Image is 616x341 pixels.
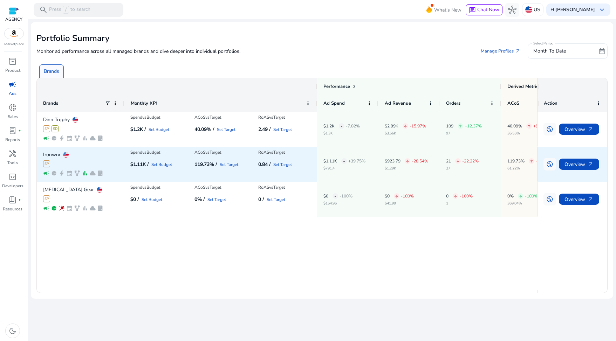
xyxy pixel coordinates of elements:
[44,68,59,75] p: Brands
[43,205,49,211] span: campaign
[525,194,538,198] p: -100%
[323,124,335,128] p: $1.2K
[43,195,50,202] span: SP
[97,205,103,211] span: lab_profile
[401,194,414,198] p: -100%
[207,197,226,202] a: Set Target
[8,80,17,89] span: campaign
[346,124,360,128] p: -7.82%
[323,159,337,163] p: $1.11K
[267,197,285,202] a: Set Target
[39,6,48,14] span: search
[410,124,426,128] p: -15.97%
[82,135,88,141] span: bar_chart
[507,124,522,128] p: 40.09%
[348,159,365,163] p: +39.75%
[51,170,57,176] span: pie_chart
[536,159,553,163] p: +95.57%
[323,194,328,198] p: $0
[269,114,273,120] span: vs
[194,114,205,120] span: ACoS
[446,202,473,205] p: 1
[97,135,103,141] span: lab_profile
[507,202,538,205] p: 369.04%
[8,57,17,65] span: inventory_2
[43,170,49,176] span: campaign
[66,170,73,176] span: event
[258,114,269,120] span: RoAS
[194,162,217,167] h5: 119.73% /
[507,167,553,170] p: 61.22%
[97,187,102,193] img: us.svg
[89,135,96,141] span: cloud
[74,205,80,211] span: family_history
[446,159,451,163] p: 21
[73,117,78,123] img: us.svg
[515,48,521,54] span: arrow_outward
[323,167,365,170] p: $791.4
[131,100,157,106] span: Monthly KPI
[564,122,594,137] span: Overview
[258,197,264,202] h5: 0 /
[8,196,17,204] span: book_4
[395,194,399,198] span: arrow_downward
[588,196,594,202] span: arrow_outward
[446,124,453,128] p: 109
[8,173,17,181] span: code_blocks
[142,197,162,202] a: Set Budget
[43,187,94,192] p: [MEDICAL_DATA] Gear
[543,123,556,135] button: swap_vertical_circle
[130,114,142,120] span: Spend
[469,7,476,14] span: chat
[258,149,269,155] span: RoAS
[323,83,350,90] span: Performance
[7,160,18,166] p: Tools
[334,189,336,203] span: -
[5,137,20,143] p: Reports
[59,205,65,211] span: wand_stars
[43,117,70,122] p: Dinn Trophy
[465,124,482,128] p: +12.37%
[210,185,221,190] span: Target
[49,6,90,14] p: Press to search
[220,162,238,167] a: Set Target
[534,4,540,16] p: US
[43,160,50,167] span: SP
[559,124,599,135] button: Overviewarrow_outward
[527,124,531,128] span: arrow_upward
[385,124,398,128] p: $2.99K
[8,149,17,158] span: handyman
[525,6,532,13] img: us.svg
[544,100,557,106] span: Action
[598,6,606,14] span: keyboard_arrow_down
[550,7,595,12] p: Hi
[385,194,390,198] p: $0
[269,149,273,155] span: vs
[507,132,546,135] p: 36.55%
[446,100,460,106] span: Orders
[4,42,24,47] p: Marketplace
[142,114,146,120] span: vs
[43,125,50,132] span: SP
[507,159,525,163] p: 119.73%
[507,194,514,198] p: 0%
[273,127,292,132] a: Set Target
[533,124,546,128] p: +9.7%
[564,192,594,207] span: Overview
[460,194,473,198] p: -100%
[598,48,605,55] span: date_range
[130,162,149,167] h5: $1.11K /
[477,6,499,13] span: Chat Now
[273,185,285,190] span: Target
[205,149,210,155] span: vs
[323,202,353,205] p: $154.96
[543,158,556,170] button: swap_vertical_circle
[405,159,410,163] span: arrow_downward
[412,159,428,163] p: -28.54%
[507,83,540,90] span: Derived Metrics
[546,161,553,168] span: swap_vertical_circle
[8,126,17,135] span: lab_profile
[323,132,360,135] p: $1.3K
[18,199,21,201] span: fiber_manual_record
[74,170,80,176] span: family_history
